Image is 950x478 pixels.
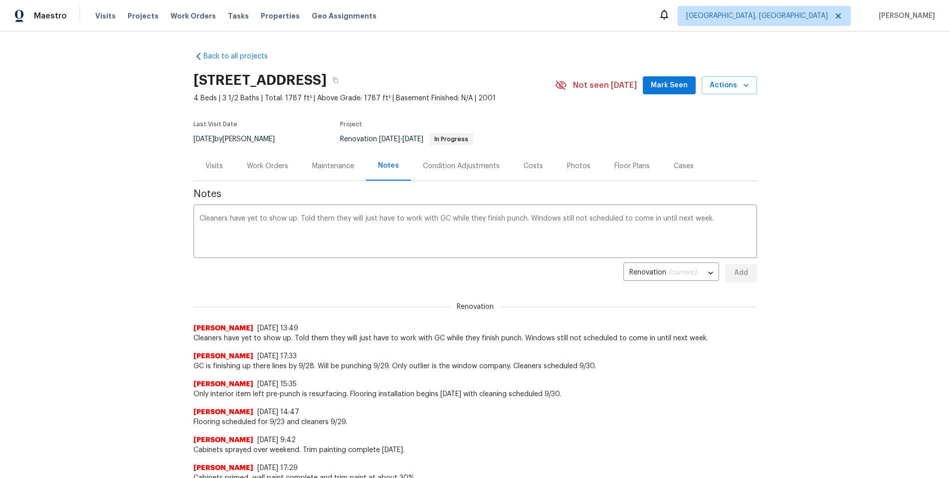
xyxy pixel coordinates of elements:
span: Actions [710,79,749,92]
button: Mark Seen [643,76,696,95]
span: Tasks [228,12,249,19]
span: [PERSON_NAME] [193,323,253,333]
span: [PERSON_NAME] [193,379,253,389]
span: Visits [95,11,116,21]
div: Visits [205,161,223,171]
span: Projects [128,11,159,21]
span: [DATE] 17:29 [257,465,298,472]
button: Actions [702,76,757,95]
span: [DATE] 9:42 [257,437,296,444]
span: Last Visit Date [193,121,237,127]
span: Cleaners have yet to show up. Told them they will just have to work with GC while they finish pun... [193,333,757,343]
h2: [STREET_ADDRESS] [193,75,327,85]
a: Back to all projects [193,51,289,61]
span: Flooring scheduled for 9/23 and cleaners 9/29. [193,417,757,427]
div: Work Orders [247,161,288,171]
button: Copy Address [327,71,345,89]
span: Only interior item left pre-punch is resurfacing. Flooring installation begins [DATE] with cleani... [193,389,757,399]
div: Cases [674,161,694,171]
div: Costs [524,161,543,171]
span: Maestro [34,11,67,21]
span: Renovation [451,302,500,312]
span: [DATE] [379,136,400,143]
span: Geo Assignments [312,11,377,21]
div: Maintenance [312,161,354,171]
span: [PERSON_NAME] [875,11,935,21]
span: [GEOGRAPHIC_DATA], [GEOGRAPHIC_DATA] [686,11,828,21]
span: [PERSON_NAME] [193,463,253,473]
span: 4 Beds | 3 1/2 Baths | Total: 1787 ft² | Above Grade: 1787 ft² | Basement Finished: N/A | 2001 [193,93,555,103]
div: Notes [378,161,399,171]
span: [PERSON_NAME] [193,351,253,361]
div: by [PERSON_NAME] [193,133,287,145]
div: Renovation (current) [623,261,719,285]
span: [DATE] [402,136,423,143]
span: [DATE] [193,136,214,143]
span: [DATE] 17:33 [257,353,297,360]
span: Cabinets sprayed over weekend. Trim painting complete [DATE]. [193,445,757,455]
span: Mark Seen [651,79,688,92]
div: Floor Plans [614,161,650,171]
span: Not seen [DATE] [573,80,637,90]
span: Work Orders [171,11,216,21]
div: Condition Adjustments [423,161,500,171]
span: GC is finishing up there lines by 9/28. Will be punching 9/29. Only outlier is the window company... [193,361,757,371]
div: Photos [567,161,590,171]
span: [DATE] 15:35 [257,381,297,388]
span: Properties [261,11,300,21]
span: [DATE] 14:47 [257,409,299,416]
span: [PERSON_NAME] [193,407,253,417]
span: Renovation [340,136,473,143]
span: (current) [668,269,697,276]
span: In Progress [430,136,472,142]
span: [PERSON_NAME] [193,435,253,445]
span: [DATE] 13:49 [257,325,298,332]
span: Project [340,121,362,127]
span: - [379,136,423,143]
span: Notes [193,189,757,199]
